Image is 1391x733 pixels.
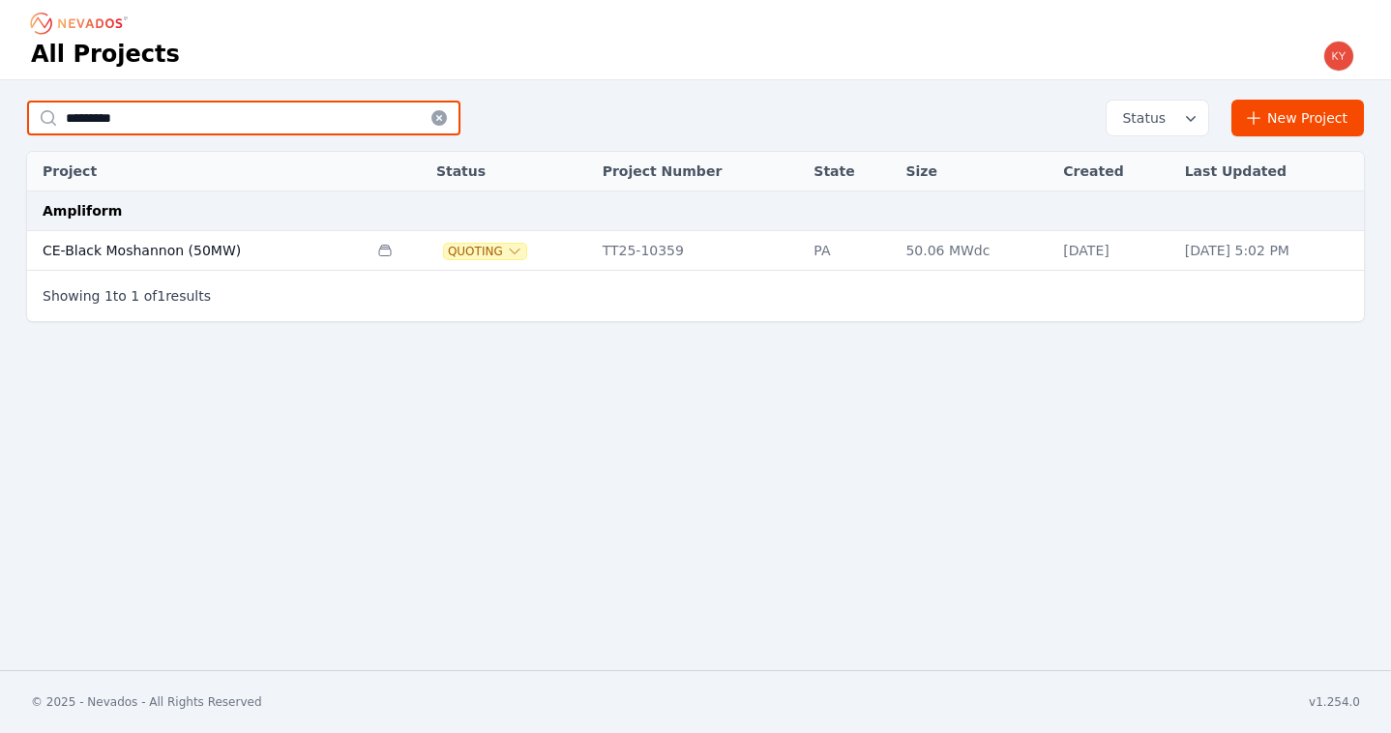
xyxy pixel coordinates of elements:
p: Showing to of results [43,286,211,306]
th: Status [427,152,593,191]
button: Quoting [444,244,526,259]
th: Project Number [593,152,805,191]
td: CE-Black Moshannon (50MW) [27,231,368,271]
th: Created [1053,152,1174,191]
th: Size [896,152,1053,191]
th: Last Updated [1175,152,1364,191]
tr: CE-Black Moshannon (50MW)QuotingTT25-10359PA50.06 MWdc[DATE][DATE] 5:02 PM [27,231,1364,271]
h1: All Projects [31,39,180,70]
span: 1 [157,288,165,304]
td: Ampliform [27,191,1364,231]
span: 1 [131,288,139,304]
button: Status [1107,101,1208,135]
span: 1 [104,288,113,304]
a: New Project [1231,100,1364,136]
img: kyle.macdougall@nevados.solar [1323,41,1354,72]
div: v1.254.0 [1309,694,1360,710]
th: State [804,152,896,191]
span: Status [1114,108,1166,128]
td: [DATE] [1053,231,1174,271]
td: [DATE] 5:02 PM [1175,231,1364,271]
nav: Breadcrumb [31,8,133,39]
th: Project [27,152,368,191]
td: 50.06 MWdc [896,231,1053,271]
td: TT25-10359 [593,231,805,271]
td: PA [804,231,896,271]
div: © 2025 - Nevados - All Rights Reserved [31,694,262,710]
